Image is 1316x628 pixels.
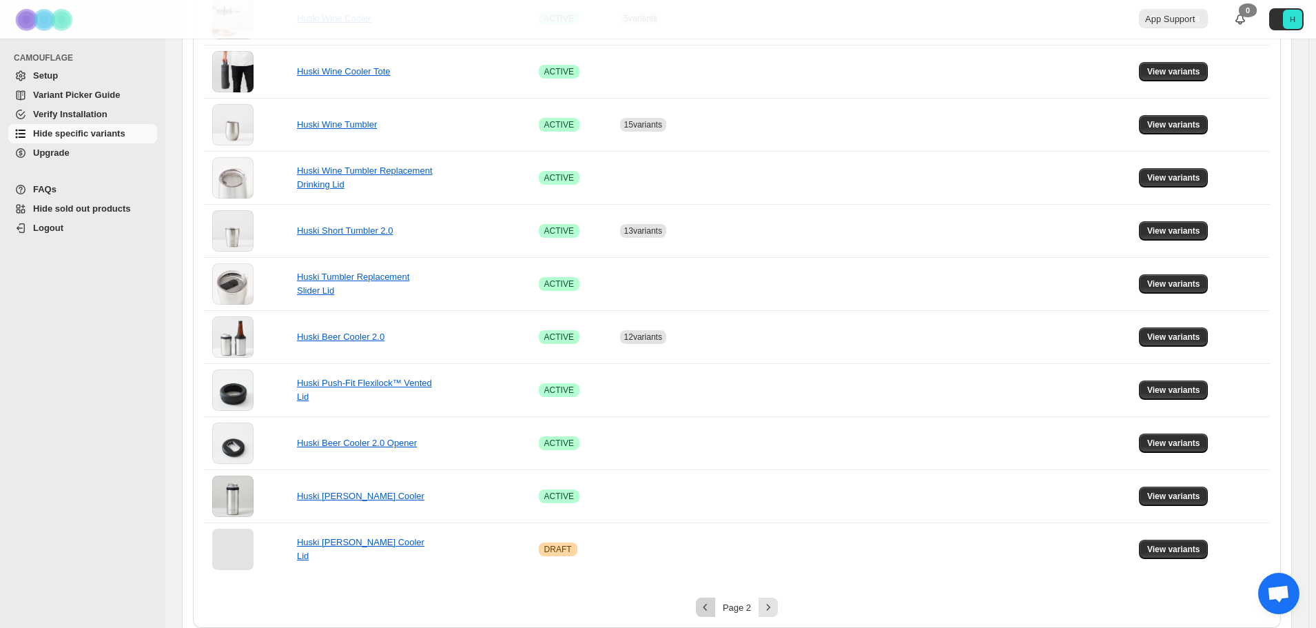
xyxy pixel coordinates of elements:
div: 0 [1239,3,1257,17]
a: Hide specific variants [8,124,157,143]
a: 0 [1233,12,1247,26]
a: Huski Push-Fit Flexilock™ Vented Lid [297,378,432,402]
button: Previous [696,598,715,617]
span: View variants [1147,438,1200,449]
button: View variants [1139,327,1209,347]
button: View variants [1139,381,1209,400]
span: ACTIVE [544,119,574,130]
a: Upgrade [8,143,157,163]
a: Huski Beer Cooler 2.0 [297,332,384,342]
text: H [1290,15,1295,23]
span: ACTIVE [544,491,574,502]
span: 12 variants [624,332,662,342]
nav: Pagination [204,598,1270,617]
button: View variants [1139,487,1209,506]
span: Setup [33,70,58,81]
span: ACTIVE [544,438,574,449]
span: ACTIVE [544,172,574,183]
span: View variants [1147,544,1200,555]
span: View variants [1147,385,1200,396]
img: Huski Wine Tumbler [212,104,254,145]
img: Huski Wine Tumbler Replacement Drinking Lid [212,157,254,199]
span: ACTIVE [544,385,574,396]
a: Open chat [1258,573,1299,614]
span: App Support [1145,14,1195,24]
img: Huski Beer Cooler 2.0 Opener [212,423,254,464]
a: Logout [8,219,157,238]
a: Huski [PERSON_NAME] Cooler [297,491,424,501]
span: View variants [1147,278,1200,290]
button: Next [759,598,778,617]
span: FAQs [33,184,56,194]
img: Huski Seltzer Cooler [212,476,254,517]
span: View variants [1147,119,1200,130]
button: View variants [1139,62,1209,81]
img: Huski Tumbler Replacement Slider Lid [212,263,254,305]
button: View variants [1139,274,1209,294]
span: View variants [1147,66,1200,77]
span: ACTIVE [544,225,574,236]
span: Logout [33,223,63,233]
button: Avatar with initials H [1269,8,1304,30]
span: ACTIVE [544,278,574,290]
span: 13 variants [624,226,662,236]
span: CAMOUFLAGE [14,52,158,63]
span: ACTIVE [544,66,574,77]
a: Huski Wine Cooler Tote [297,66,391,77]
span: Avatar with initials H [1283,10,1302,29]
img: Camouflage [11,1,80,39]
span: Hide specific variants [33,128,125,139]
span: Variant Picker Guide [33,90,120,100]
span: Page 2 [723,602,751,613]
a: Verify Installation [8,105,157,124]
a: Huski Wine Tumbler Replacement Drinking Lid [297,165,433,190]
button: View variants [1139,434,1209,453]
span: Hide sold out products [33,203,131,214]
img: Huski Short Tumbler 2.0 [212,210,254,252]
span: View variants [1147,172,1200,183]
img: Huski Beer Cooler 2.0 [212,316,254,358]
a: FAQs [8,180,157,199]
a: Setup [8,66,157,85]
a: Huski Tumbler Replacement Slider Lid [297,272,409,296]
span: DRAFT [544,544,572,555]
a: Huski Short Tumbler 2.0 [297,225,393,236]
button: View variants [1139,540,1209,559]
span: View variants [1147,332,1200,343]
a: Variant Picker Guide [8,85,157,105]
a: Huski Wine Tumbler [297,119,377,130]
a: Hide sold out products [8,199,157,219]
img: Huski Wine Cooler Tote [212,51,254,92]
button: View variants [1139,221,1209,241]
button: View variants [1139,115,1209,134]
button: View variants [1139,168,1209,188]
img: Huski Push-Fit Flexilock™ Vented Lid [212,369,254,411]
a: Huski [PERSON_NAME] Cooler Lid [297,537,424,561]
span: View variants [1147,491,1200,502]
span: Verify Installation [33,109,107,119]
span: View variants [1147,225,1200,236]
span: ACTIVE [544,332,574,343]
a: Huski Beer Cooler 2.0 Opener [297,438,417,448]
span: Upgrade [33,148,70,158]
span: 15 variants [624,120,662,130]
